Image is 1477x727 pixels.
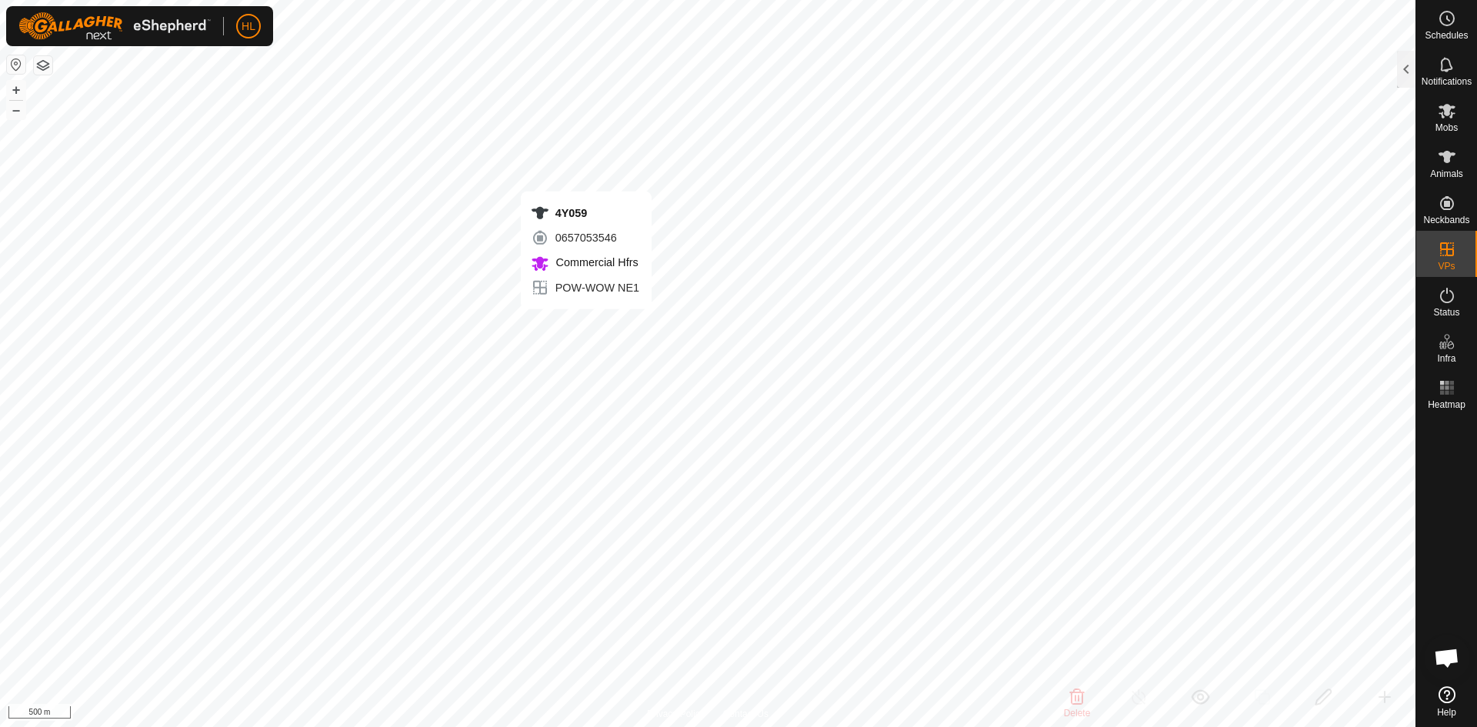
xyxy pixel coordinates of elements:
span: Neckbands [1423,215,1469,225]
span: Mobs [1435,123,1458,132]
button: + [7,81,25,99]
span: Status [1433,308,1459,317]
a: Privacy Policy [647,707,705,721]
span: Heatmap [1428,400,1465,409]
span: Help [1437,708,1456,717]
div: Open chat [1424,635,1470,681]
span: Schedules [1425,31,1468,40]
span: Animals [1430,169,1463,178]
span: Commercial Hfrs [552,256,638,268]
span: VPs [1438,262,1455,271]
div: 4Y059 [531,204,639,222]
span: Infra [1437,354,1455,363]
img: Gallagher Logo [18,12,211,40]
div: POW-WOW NE1 [531,278,639,297]
a: Contact Us [723,707,769,721]
button: – [7,101,25,119]
a: Help [1416,680,1477,723]
button: Map Layers [34,56,52,75]
span: HL [242,18,255,35]
div: 0657053546 [531,228,639,247]
span: Notifications [1422,77,1472,86]
button: Reset Map [7,55,25,74]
